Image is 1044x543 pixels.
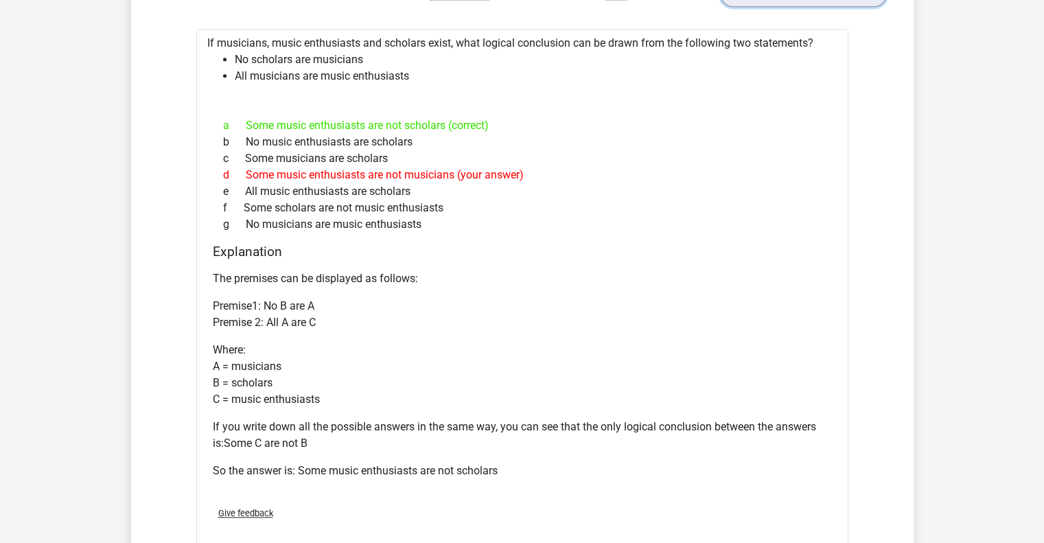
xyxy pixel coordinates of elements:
[223,216,246,233] span: g
[213,270,832,287] p: The premises can be displayed as follows:
[213,117,832,134] div: Some music enthusiasts are not scholars (correct)
[213,200,832,216] div: Some scholars are not music enthusiasts
[235,68,837,84] li: All musicians are music enthusiasts
[213,216,832,233] div: No musicians are music enthusiasts
[213,183,832,200] div: All music enthusiasts are scholars
[223,183,245,200] span: e
[223,200,244,216] span: f
[213,244,832,259] h4: Explanation
[213,134,832,150] div: No music enthusiasts are scholars
[213,167,832,183] div: Some music enthusiasts are not musicians (your answer)
[213,298,832,331] p: Premise1: No B are A Premise 2: All A are C
[235,51,837,68] li: No scholars are musicians
[213,419,832,452] p: If you write down all the possible answers in the same way, you can see that the only logical con...
[218,508,273,518] span: Give feedback
[223,117,246,134] span: a
[223,167,246,183] span: d
[223,150,245,167] span: c
[213,342,832,408] p: Where: A = musicians B = scholars C = music enthusiasts
[213,463,832,479] p: So the answer is: Some music enthusiasts are not scholars
[213,150,832,167] div: Some musicians are scholars
[223,134,246,150] span: b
